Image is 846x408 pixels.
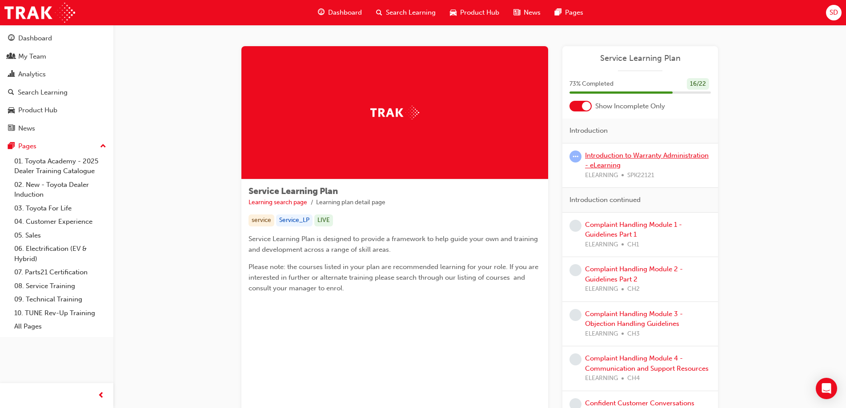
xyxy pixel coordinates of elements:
a: 04. Customer Experience [11,215,110,229]
span: Dashboard [328,8,362,18]
a: Search Learning [4,84,110,101]
span: ELEARNING [585,373,618,384]
a: 03. Toyota For Life [11,202,110,215]
li: Learning plan detail page [316,198,385,208]
div: Service_LP [276,214,313,226]
a: search-iconSearch Learning [369,4,443,22]
a: 02. New - Toyota Dealer Induction [11,178,110,202]
a: Complaint Handling Module 1 - Guidelines Part 1 [585,221,682,239]
span: news-icon [8,125,15,133]
span: CH1 [627,240,639,250]
span: ELEARNING [585,240,618,250]
a: News [4,120,110,137]
a: car-iconProduct Hub [443,4,506,22]
a: Analytics [4,66,110,83]
div: service [249,214,274,226]
span: CH3 [627,329,640,339]
a: Complaint Handling Module 3 - Objection Handling Guidelines [585,310,683,328]
button: DashboardMy TeamAnalyticsSearch LearningProduct HubNews [4,28,110,138]
span: learningRecordVerb_NONE-icon [569,264,581,276]
span: Service Learning Plan is designed to provide a framework to help guide your own and training and ... [249,235,540,254]
a: Product Hub [4,102,110,119]
a: pages-iconPages [548,4,590,22]
span: learningRecordVerb_ATTEMPT-icon [569,151,581,162]
a: Complaint Handling Module 2 - Guidelines Part 2 [585,265,683,283]
span: people-icon [8,53,15,61]
span: ELEARNING [585,170,618,181]
span: news-icon [513,7,520,18]
img: Trak [370,106,419,119]
div: Analytics [18,69,46,79]
span: up-icon [100,141,106,152]
a: Learning search page [249,198,307,206]
div: Pages [18,141,36,151]
a: Complaint Handling Module 4 - Communication and Support Resources [585,354,709,372]
button: Pages [4,138,110,154]
div: Search Learning [18,87,68,98]
button: SD [826,5,842,20]
a: All Pages [11,320,110,333]
span: Show Incomplete Only [595,101,665,111]
a: 05. Sales [11,229,110,242]
a: 08. Service Training [11,279,110,293]
span: learningRecordVerb_NONE-icon [569,353,581,365]
div: Dashboard [18,33,52,44]
div: 16 / 22 [687,78,709,90]
a: news-iconNews [506,4,548,22]
span: Please note: the courses listed in your plan are recommended learning for your role. If you are i... [249,263,540,292]
span: car-icon [8,107,15,115]
span: Search Learning [386,8,436,18]
a: Dashboard [4,30,110,47]
span: CH2 [627,284,640,294]
span: Introduction continued [569,195,641,205]
span: Product Hub [460,8,499,18]
a: 09. Technical Training [11,293,110,306]
span: ELEARNING [585,329,618,339]
img: Trak [4,3,75,23]
a: 10. TUNE Rev-Up Training [11,306,110,320]
span: Introduction [569,126,608,136]
a: Confident Customer Conversations [585,399,694,407]
a: 01. Toyota Academy - 2025 Dealer Training Catalogue [11,154,110,178]
a: 07. Parts21 Certification [11,265,110,279]
span: search-icon [376,7,382,18]
span: Service Learning Plan [249,186,338,196]
span: search-icon [8,89,14,97]
a: 06. Electrification (EV & Hybrid) [11,242,110,265]
span: 73 % Completed [569,79,613,89]
div: News [18,123,35,134]
span: learningRecordVerb_NONE-icon [569,309,581,321]
span: Pages [565,8,583,18]
a: Service Learning Plan [569,53,711,63]
span: guage-icon [8,35,15,43]
a: Introduction to Warranty Administration - eLearning [585,151,709,170]
div: My Team [18,51,46,62]
div: LIVE [314,214,333,226]
span: guage-icon [318,7,325,18]
span: chart-icon [8,71,15,79]
span: prev-icon [98,390,104,401]
div: Open Intercom Messenger [816,378,837,399]
span: learningRecordVerb_NONE-icon [569,220,581,232]
span: car-icon [450,7,457,18]
a: guage-iconDashboard [311,4,369,22]
span: News [524,8,541,18]
span: CH4 [627,373,640,384]
span: ELEARNING [585,284,618,294]
span: pages-icon [8,143,15,151]
span: SD [830,8,838,18]
span: pages-icon [555,7,561,18]
a: My Team [4,48,110,65]
div: Product Hub [18,105,57,115]
span: SPK22121 [627,170,654,181]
